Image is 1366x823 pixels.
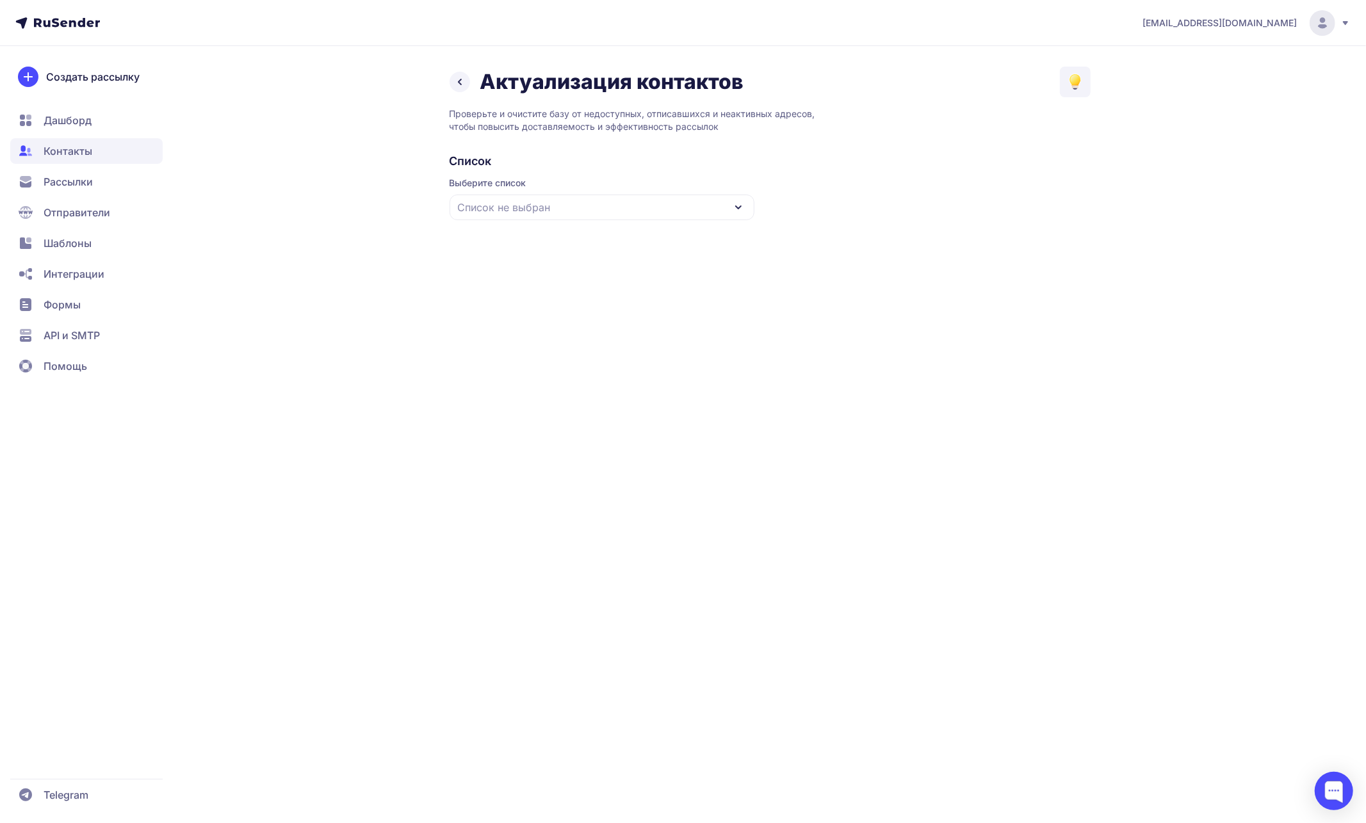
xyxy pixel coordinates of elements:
span: Интеграции [44,266,104,282]
h2: Список [450,154,1091,169]
span: [EMAIL_ADDRESS][DOMAIN_NAME] [1142,17,1297,29]
span: Список не выбран [458,200,551,215]
span: Формы [44,297,81,312]
p: Проверьте и очистите базу от недоступных, отписавшихся и неактивных адресов, чтобы повысить доста... [450,108,1091,133]
span: Telegram [44,787,88,803]
span: API и SMTP [44,328,100,343]
span: Создать рассылку [46,69,140,84]
span: Шаблоны [44,236,92,251]
span: Рассылки [44,174,93,189]
span: Помощь [44,358,87,374]
span: Контакты [44,143,92,159]
span: Дашборд [44,113,92,128]
span: Отправители [44,205,110,220]
a: Telegram [10,782,163,808]
span: Выберите список [450,177,754,189]
h1: Актуализация контактов [480,69,744,95]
